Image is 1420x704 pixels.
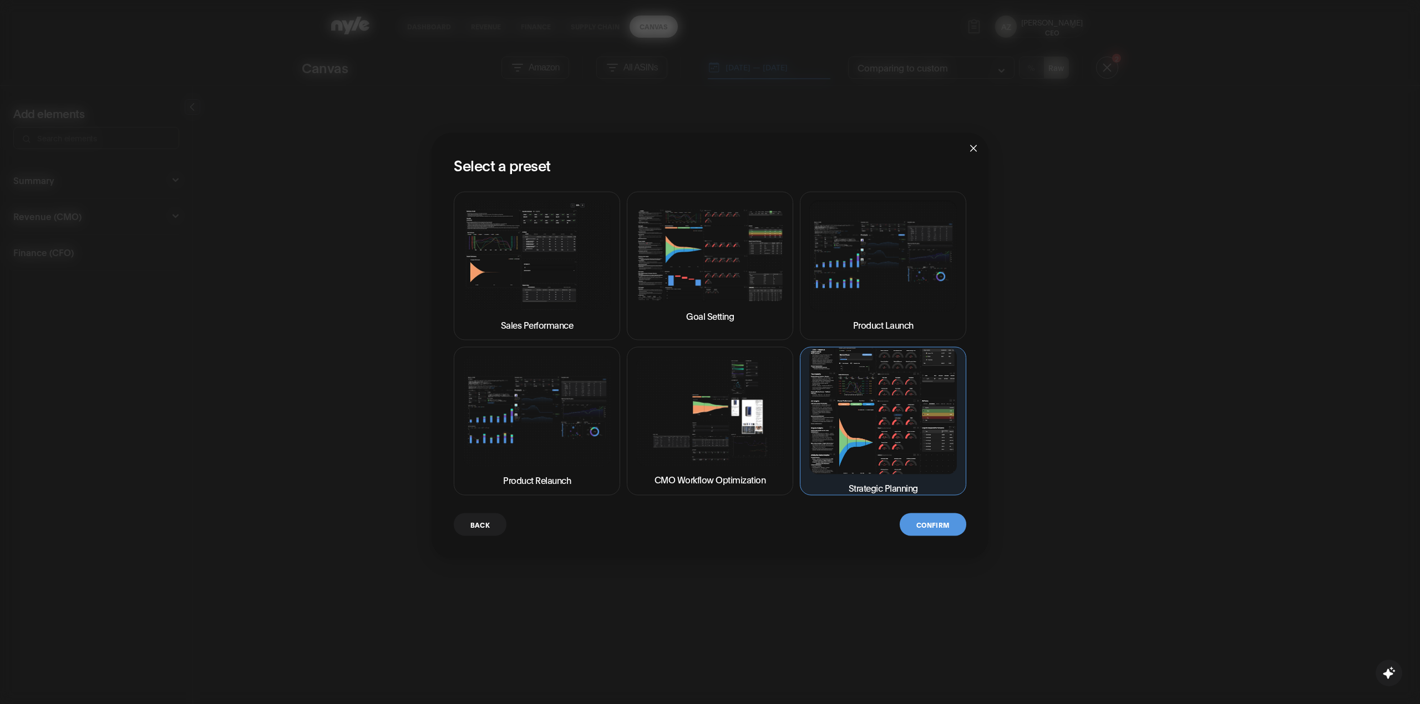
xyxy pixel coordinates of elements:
button: Back [454,513,506,536]
button: Confirm [900,513,966,536]
img: Sales Performance [463,201,611,311]
img: Strategic Planning [809,348,957,474]
p: Product Relaunch [503,473,571,486]
p: Goal Setting [686,309,734,323]
button: Product Launch [800,192,966,340]
p: Product Launch [853,318,914,331]
h2: Select a preset [454,155,966,174]
button: Sales Performance [454,192,620,340]
button: CMO Workflow Optimization [627,347,793,496]
p: Strategic Planning [849,481,918,494]
button: Strategic Planning [800,347,966,496]
img: CMO Workflow Optimization [636,356,784,466]
button: Goal Setting [627,192,793,340]
button: Product Relaunch [454,347,620,496]
p: CMO Workflow Optimization [655,473,766,486]
button: Close [958,133,988,163]
img: Product Launch [809,201,957,311]
p: Sales Performance [501,318,574,331]
img: Product Relaunch [463,356,611,466]
img: Goal Setting [636,209,784,303]
span: close [969,144,978,153]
